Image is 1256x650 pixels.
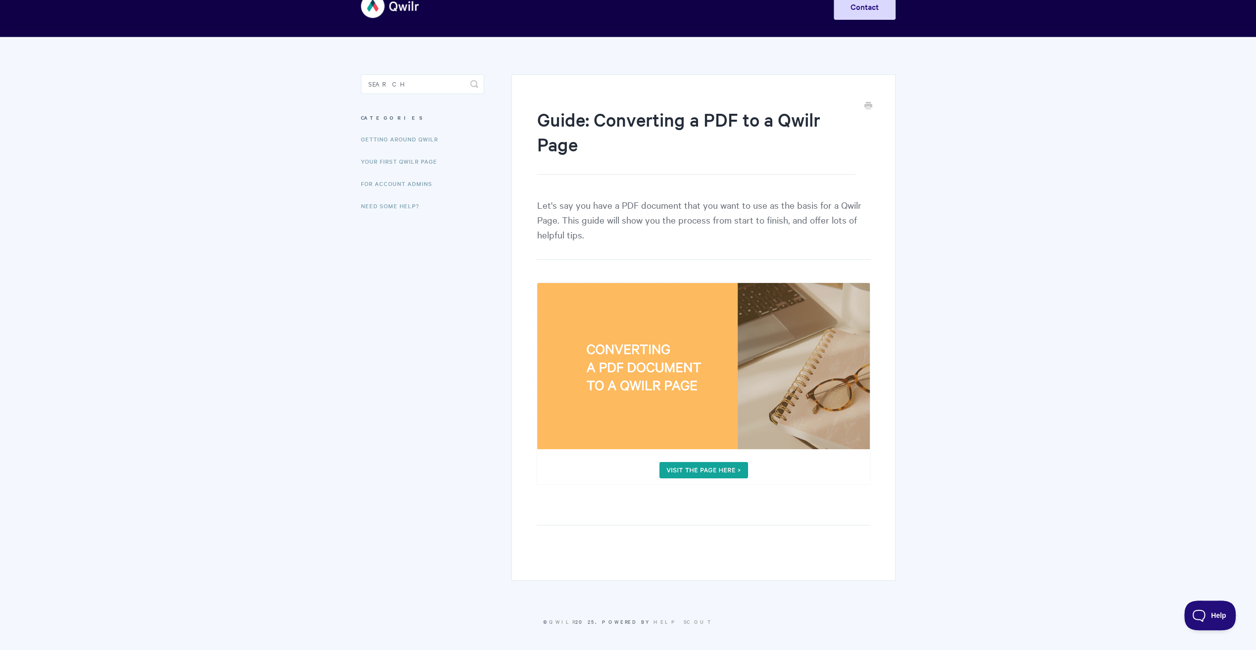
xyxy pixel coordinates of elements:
a: Your First Qwilr Page [361,151,445,171]
span: Powered by [602,618,713,625]
p: Let's say you have a PDF document that you want to use as the basis for a Qwilr Page. This guide ... [537,197,870,260]
a: Getting Around Qwilr [361,129,446,149]
iframe: Toggle Customer Support [1184,601,1236,630]
a: Print this Article [864,101,872,112]
a: For Account Admins [361,174,440,193]
img: Guide: Converting a PDF to a Qwilr Page [537,282,870,485]
p: © 2025. [361,617,896,626]
h1: Guide: Converting a PDF to a Qwilr Page [537,107,855,175]
a: Qwilr [549,618,575,625]
input: Search [361,74,484,94]
a: Help Scout [653,618,713,625]
h3: Categories [361,109,484,127]
a: Need Some Help? [361,196,427,216]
